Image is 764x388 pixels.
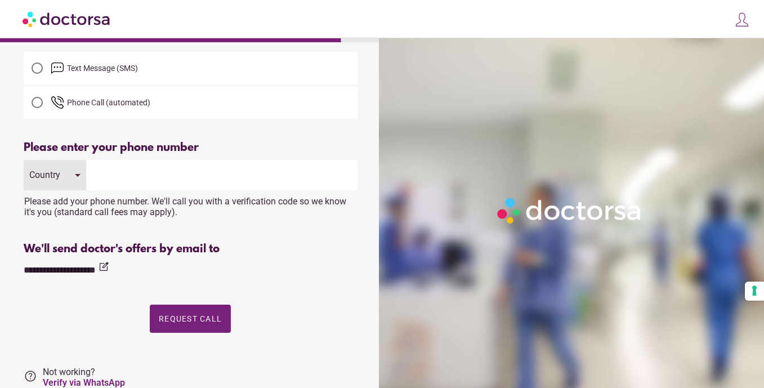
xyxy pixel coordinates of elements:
img: icons8-customer-100.png [734,12,750,28]
img: Doctorsa.com [23,6,111,32]
button: Request Call [150,305,231,333]
span: Text Message (SMS) [67,64,138,73]
img: email [51,61,64,75]
span: Phone Call (automated) [67,98,150,107]
img: phone [51,96,64,109]
i: edit_square [98,261,109,273]
i: help [24,369,37,383]
img: Logo-Doctorsa-trans-White-partial-flat.png [493,194,646,228]
a: Verify via WhatsApp [43,377,125,388]
div: Country [29,170,64,180]
div: Please enter your phone number [24,141,358,154]
span: Not working? [43,367,125,388]
button: Your consent preferences for tracking technologies [745,282,764,301]
div: Please add your phone number. We'll call you with a verification code so we know it's you (standa... [24,190,358,217]
span: Request Call [159,314,222,323]
div: We'll send doctor's offers by email to [24,243,358,256]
